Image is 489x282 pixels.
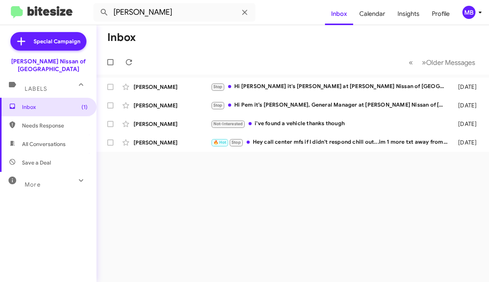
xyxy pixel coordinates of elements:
[353,3,391,25] a: Calendar
[213,140,227,145] span: 🔥 Hot
[452,83,483,91] div: [DATE]
[452,102,483,109] div: [DATE]
[426,58,475,67] span: Older Messages
[452,120,483,128] div: [DATE]
[81,103,88,111] span: (1)
[452,139,483,146] div: [DATE]
[134,139,211,146] div: [PERSON_NAME]
[25,181,41,188] span: More
[211,101,452,110] div: Hi Pem it’s [PERSON_NAME], General Manager at [PERSON_NAME] Nissan of [GEOGRAPHIC_DATA]. Thanks a...
[134,102,211,109] div: [PERSON_NAME]
[22,140,66,148] span: All Conversations
[211,138,452,147] div: Hey call center mfs if I didn't respond chill out...im 1 more txt away from saying fuck u & [PERS...
[232,140,241,145] span: Stop
[404,54,418,70] button: Previous
[134,120,211,128] div: [PERSON_NAME]
[213,84,223,89] span: Stop
[325,3,353,25] a: Inbox
[22,122,88,129] span: Needs Response
[93,3,255,22] input: Search
[462,6,475,19] div: MB
[107,31,136,44] h1: Inbox
[134,83,211,91] div: [PERSON_NAME]
[409,58,413,67] span: «
[426,3,456,25] a: Profile
[422,58,426,67] span: »
[25,85,47,92] span: Labels
[22,103,88,111] span: Inbox
[213,103,223,108] span: Stop
[211,119,452,128] div: i've found a vehicle thanks though
[417,54,480,70] button: Next
[34,37,80,45] span: Special Campaign
[456,6,481,19] button: MB
[10,32,86,51] a: Special Campaign
[404,54,480,70] nav: Page navigation example
[22,159,51,166] span: Save a Deal
[391,3,426,25] a: Insights
[211,82,452,91] div: Hi [PERSON_NAME] it's [PERSON_NAME] at [PERSON_NAME] Nissan of [GEOGRAPHIC_DATA]. I just wanted t...
[213,121,243,126] span: Not-Interested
